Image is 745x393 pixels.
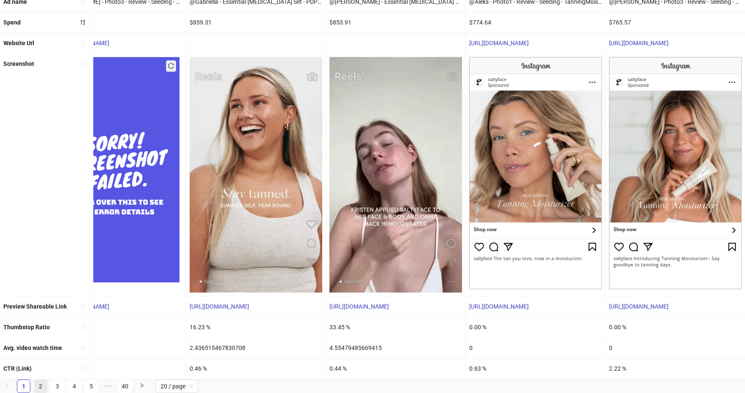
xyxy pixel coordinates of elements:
[80,40,86,46] span: sort-ascending
[3,303,67,310] b: Preview Shareable Link
[46,338,186,358] div: 0
[51,380,64,393] a: 3
[3,60,34,67] b: Screenshot
[4,383,9,388] span: left
[469,57,602,289] img: Screenshot 120226658410240395
[119,380,131,393] a: 40
[101,379,115,393] li: Next 5 Pages
[46,317,186,337] div: 0.00 %
[469,303,529,310] a: [URL][DOMAIN_NAME]
[17,380,30,393] a: 1
[3,344,62,351] b: Avg. video watch time
[329,57,462,293] img: Screenshot 120225502277730395
[135,379,149,393] button: right
[326,358,465,379] div: 0.44 %
[80,19,86,25] span: sort-descending
[3,19,21,26] b: Spend
[186,338,326,358] div: 2.436515467830708
[139,383,144,388] span: right
[186,317,326,337] div: 16.23 %
[135,379,149,393] li: Next Page
[326,338,465,358] div: 4.55479485669415
[34,380,47,393] a: 2
[155,379,198,393] div: Page Size
[606,358,745,379] div: 2.22 %
[168,63,174,69] span: reload
[326,317,465,337] div: 33.45 %
[3,40,34,46] b: Website Url
[606,12,745,33] div: $765.57
[3,324,50,331] b: Thumbstop Ratio
[101,379,115,393] span: •••
[68,380,81,393] a: 4
[80,324,86,330] span: sort-ascending
[606,317,745,337] div: 0.00 %
[190,57,322,293] img: Screenshot 120225502277690395
[466,12,605,33] div: $774.64
[609,40,669,46] a: [URL][DOMAIN_NAME]
[466,317,605,337] div: 0.00 %
[3,365,32,372] b: CTR (Link)
[80,61,86,67] span: sort-ascending
[85,380,98,393] a: 5
[326,12,465,33] div: $853.91
[190,303,249,310] a: [URL][DOMAIN_NAME]
[606,338,745,358] div: 0
[118,379,132,393] li: 40
[186,358,326,379] div: 0.46 %
[160,380,193,393] span: 20 / page
[80,304,86,309] span: sort-ascending
[466,338,605,358] div: 0
[53,57,179,282] img: Failed Screenshot Placeholder
[329,303,389,310] a: [URL][DOMAIN_NAME]
[80,366,86,371] span: sort-ascending
[46,12,186,33] div: $862.64
[609,303,669,310] a: [URL][DOMAIN_NAME]
[46,358,186,379] div: 1.84 %
[469,40,529,46] a: [URL][DOMAIN_NAME]
[609,57,742,289] img: Screenshot 120225500306860395
[186,12,326,33] div: $859.31
[466,358,605,379] div: 0.63 %
[80,345,86,351] span: sort-ascending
